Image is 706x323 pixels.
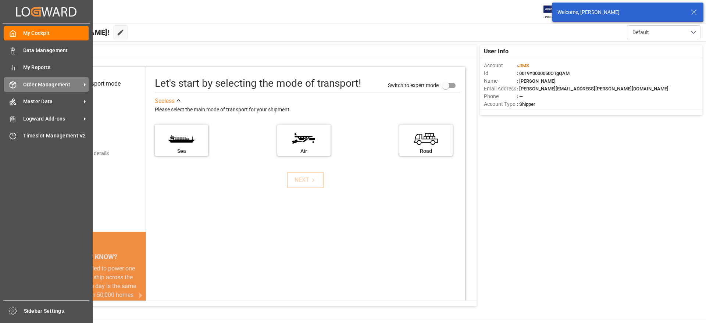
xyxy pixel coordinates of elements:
a: Data Management [4,43,89,57]
span: Data Management [23,47,89,54]
span: : [PERSON_NAME][EMAIL_ADDRESS][PERSON_NAME][DOMAIN_NAME] [517,86,668,91]
span: Switch to expert mode [388,82,439,88]
div: Road [403,147,449,155]
div: Let's start by selecting the mode of transport! [155,76,361,91]
span: : [PERSON_NAME] [517,78,556,84]
div: Sea [158,147,204,155]
span: : — [517,94,523,99]
button: NEXT [287,172,324,188]
div: Please select the main mode of transport for your shipment. [155,105,460,114]
span: Hello [PERSON_NAME]! [31,25,110,39]
div: Welcome, [PERSON_NAME] [557,8,684,16]
span: : 0019Y0000050OTgQAM [517,71,570,76]
a: My Cockpit [4,26,89,40]
span: Sidebar Settings [24,307,90,315]
span: My Cockpit [23,29,89,37]
div: DID YOU KNOW? [40,249,146,264]
span: Logward Add-ons [23,115,81,123]
span: Email Address [484,85,517,93]
span: : [517,63,529,68]
span: Timeslot Management V2 [23,132,89,140]
div: See less [155,97,175,105]
span: Phone [484,93,517,100]
div: Air [281,147,327,155]
div: NEXT [295,176,317,184]
span: : Shipper [517,101,535,107]
span: My Reports [23,64,89,71]
span: Order Management [23,81,81,89]
span: Id [484,69,517,77]
button: open menu [627,25,700,39]
img: Exertis%20JAM%20-%20Email%20Logo.jpg_1722504956.jpg [543,6,569,18]
span: Name [484,77,517,85]
div: The energy needed to power one large container ship across the ocean in a single day is the same ... [49,264,137,317]
span: Account [484,62,517,69]
span: Account Type [484,100,517,108]
span: Default [632,29,649,36]
span: Master Data [23,98,81,105]
span: User Info [484,47,509,56]
span: JIMS [518,63,529,68]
